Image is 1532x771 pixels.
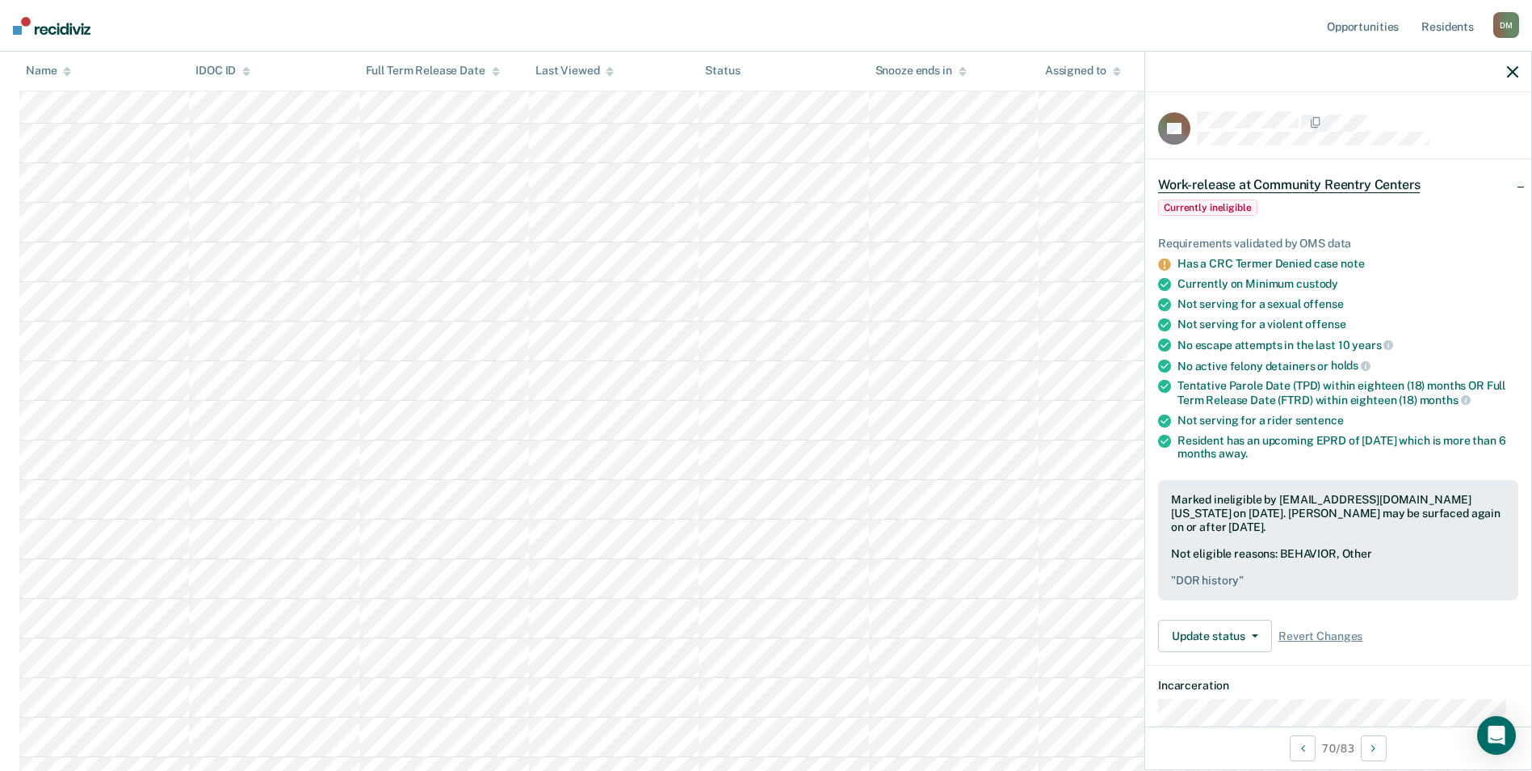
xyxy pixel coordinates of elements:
span: holds [1331,359,1370,372]
div: Marked ineligible by [EMAIL_ADDRESS][DOMAIN_NAME][US_STATE] on [DATE]. [PERSON_NAME] may be surfa... [1171,493,1505,533]
div: Has a CRC Termer Denied case note [1177,257,1518,271]
span: away. [1219,447,1248,460]
div: Tentative Parole Date (TPD) within eighteen (18) months OR Full Term Release Date (FTRD) within e... [1177,379,1518,407]
div: No active felony detainers or [1177,359,1518,373]
div: Resident has an upcoming EPRD of [DATE] which is more than 6 months [1177,434,1518,461]
button: Previous Opportunity [1290,735,1316,761]
span: sentence [1295,414,1344,427]
div: Work-release at Community Reentry CentersCurrently ineligible [1145,159,1531,230]
div: IDOC ID [195,65,250,78]
button: Update status [1158,620,1272,652]
div: No escape attempts in the last 10 [1177,338,1518,352]
div: Currently on Minimum [1177,277,1518,291]
span: Currently ineligible [1158,200,1257,216]
span: offense [1303,297,1344,310]
div: Full Term Release Date [366,65,500,78]
img: Recidiviz [13,17,90,35]
div: Requirements validated by OMS data [1158,237,1518,251]
div: Open Intercom Messenger [1477,716,1516,755]
div: Assigned to [1045,65,1121,78]
pre: " DOR history " [1171,574,1505,588]
span: Work-release at Community Reentry Centers [1158,177,1420,193]
div: D M [1493,12,1519,38]
div: Last Viewed [535,65,614,78]
div: Snooze ends in [875,65,967,78]
span: custody [1296,277,1338,290]
div: 70 / 83 [1145,727,1531,769]
div: Not eligible reasons: BEHAVIOR, Other [1171,547,1505,588]
span: offense [1305,318,1345,331]
dt: Incarceration [1158,679,1518,693]
span: Revert Changes [1278,630,1362,643]
div: Not serving for a sexual [1177,297,1518,311]
div: Name [26,65,71,78]
div: Not serving for a rider [1177,414,1518,428]
span: years [1352,339,1393,352]
button: Next Opportunity [1361,735,1387,761]
div: Not serving for a violent [1177,318,1518,331]
span: months [1420,394,1471,407]
div: Status [705,65,740,78]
